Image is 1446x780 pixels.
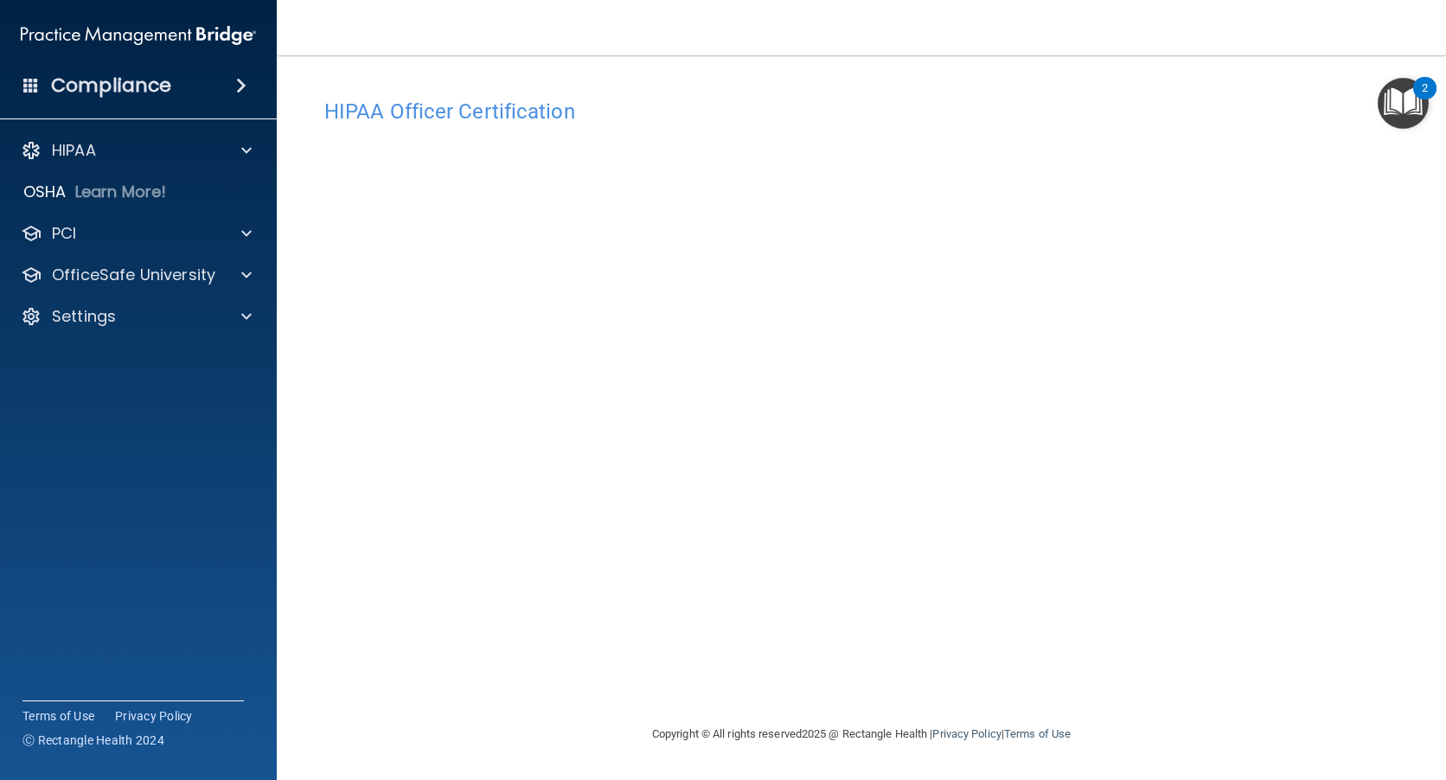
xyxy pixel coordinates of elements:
span: Ⓒ Rectangle Health 2024 [22,732,164,749]
a: Terms of Use [22,707,94,725]
p: OfficeSafe University [52,265,215,285]
a: Settings [21,306,252,327]
iframe: Drift Widget Chat Controller [1147,657,1425,726]
a: Terms of Use [1004,727,1071,740]
p: PCI [52,223,76,244]
a: HIPAA [21,140,252,161]
a: OfficeSafe University [21,265,252,285]
img: PMB logo [21,18,256,53]
div: 2 [1422,88,1428,111]
a: Privacy Policy [932,727,1001,740]
h4: Compliance [51,74,171,98]
button: Open Resource Center, 2 new notifications [1378,78,1429,129]
p: Learn More! [75,182,167,202]
iframe: hipaa-training [324,132,1398,694]
h4: HIPAA Officer Certification [324,100,1398,123]
a: Privacy Policy [115,707,193,725]
div: Copyright © All rights reserved 2025 @ Rectangle Health | | [546,706,1177,762]
p: HIPAA [52,140,96,161]
p: OSHA [23,182,67,202]
a: PCI [21,223,252,244]
p: Settings [52,306,116,327]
